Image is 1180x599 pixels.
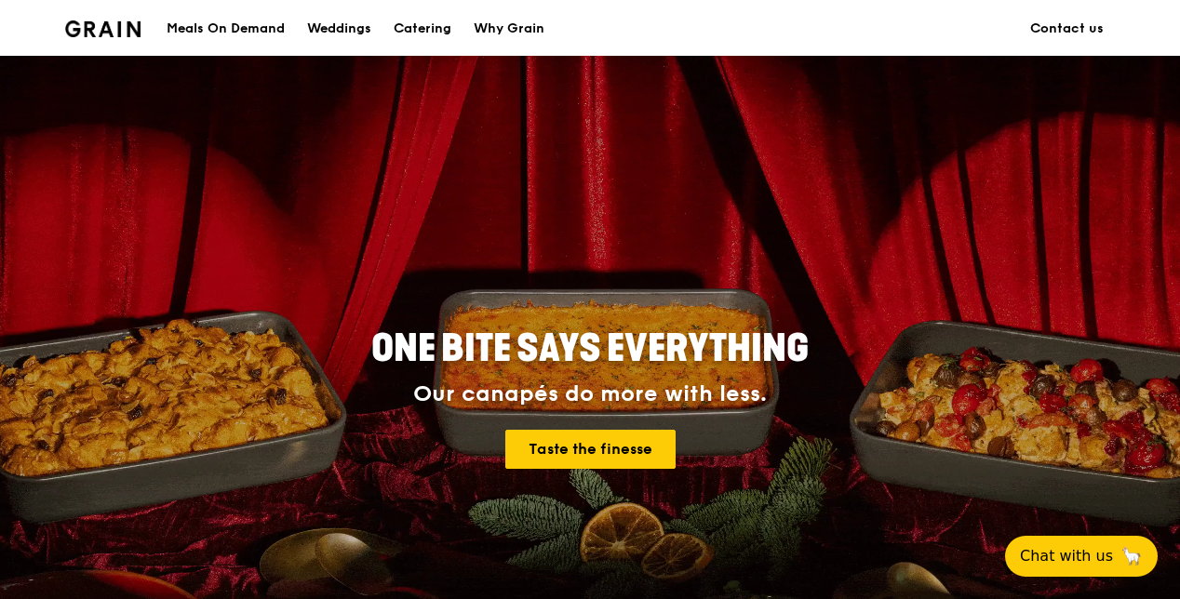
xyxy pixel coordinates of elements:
[474,1,544,57] div: Why Grain
[505,430,676,469] a: Taste the finesse
[167,1,285,57] div: Meals On Demand
[1120,545,1143,567] span: 🦙
[296,1,382,57] a: Weddings
[371,326,809,371] span: ONE BITE SAYS EVERYTHING
[307,1,371,57] div: Weddings
[65,20,141,37] img: Grain
[1020,545,1113,567] span: Chat with us
[382,1,463,57] a: Catering
[394,1,451,57] div: Catering
[1005,536,1158,577] button: Chat with us🦙
[1019,1,1115,57] a: Contact us
[463,1,556,57] a: Why Grain
[255,381,925,407] div: Our canapés do more with less.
